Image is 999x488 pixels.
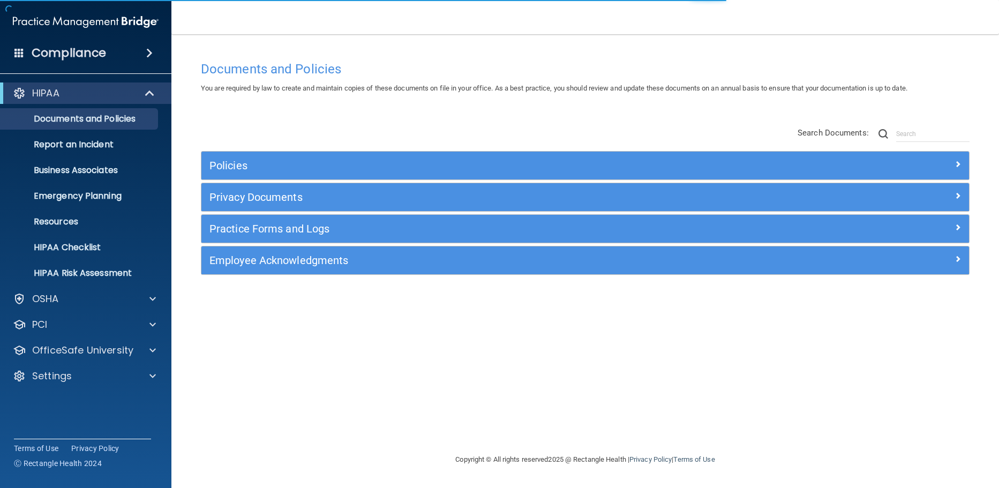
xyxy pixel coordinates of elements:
a: Terms of Use [673,455,715,463]
a: Employee Acknowledgments [209,252,961,269]
a: Policies [209,157,961,174]
a: Terms of Use [14,443,58,454]
h5: Employee Acknowledgments [209,254,769,266]
div: Copyright © All rights reserved 2025 @ Rectangle Health | | [390,442,781,477]
a: Practice Forms and Logs [209,220,961,237]
h5: Practice Forms and Logs [209,223,769,235]
p: OfficeSafe University [32,344,133,357]
a: Privacy Documents [209,189,961,206]
p: HIPAA [32,87,59,100]
h4: Documents and Policies [201,62,970,76]
span: Ⓒ Rectangle Health 2024 [14,458,102,469]
span: You are required by law to create and maintain copies of these documents on file in your office. ... [201,84,907,92]
a: Settings [13,370,156,382]
p: Emergency Planning [7,191,153,201]
p: Report an Incident [7,139,153,150]
a: Privacy Policy [629,455,672,463]
h5: Privacy Documents [209,191,769,203]
p: HIPAA Risk Assessment [7,268,153,279]
a: HIPAA [13,87,155,100]
a: Privacy Policy [71,443,119,454]
p: Documents and Policies [7,114,153,124]
p: Resources [7,216,153,227]
span: Search Documents: [798,128,869,138]
p: HIPAA Checklist [7,242,153,253]
input: Search [896,126,970,142]
h4: Compliance [32,46,106,61]
h5: Policies [209,160,769,171]
p: OSHA [32,292,59,305]
a: OSHA [13,292,156,305]
p: PCI [32,318,47,331]
p: Business Associates [7,165,153,176]
a: OfficeSafe University [13,344,156,357]
a: PCI [13,318,156,331]
img: ic-search.3b580494.png [878,129,888,139]
img: PMB logo [13,11,159,33]
p: Settings [32,370,72,382]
